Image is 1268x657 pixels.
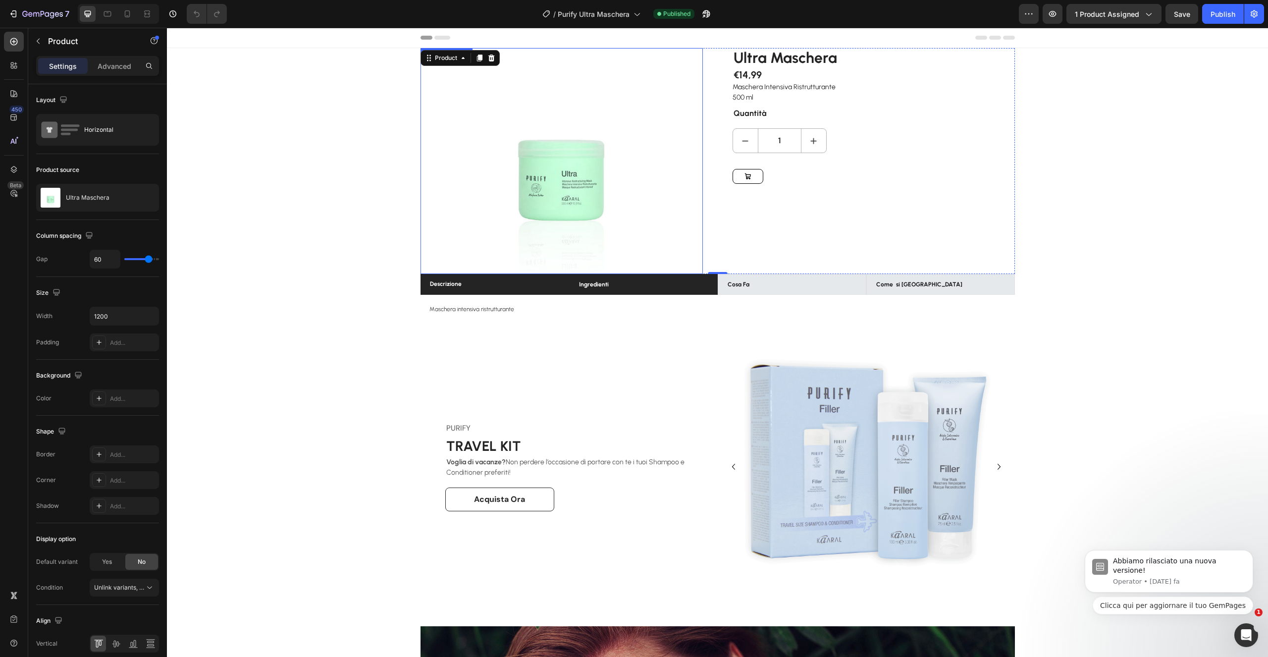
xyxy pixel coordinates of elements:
[98,61,131,71] p: Advanced
[36,450,55,459] div: Border
[36,476,56,485] div: Corner
[266,26,292,35] div: Product
[1234,623,1258,647] iframe: Intercom live chat
[90,250,120,268] input: Auto
[36,425,68,438] div: Shape
[412,252,442,261] p: Ingredienti
[36,165,79,174] div: Product source
[1211,9,1235,19] div: Publish
[36,535,76,544] div: Display option
[36,501,59,510] div: Shadow
[1255,608,1263,616] span: 1
[559,431,575,447] button: Carousel Back Arrow
[49,61,77,71] p: Settings
[110,502,157,511] div: Add...
[110,450,157,459] div: Add...
[110,394,157,403] div: Add...
[561,252,582,261] p: Cosa Fa
[558,9,630,19] span: Purify Ultra Maschera
[663,9,690,18] span: Published
[567,80,847,92] p: Quantità
[36,639,57,648] div: Vertical
[1066,4,1162,24] button: 1 product assigned
[84,118,145,141] div: Horizontal
[138,557,146,566] span: No
[36,583,63,592] div: Condition
[110,338,157,347] div: Add...
[279,430,339,438] strong: Voglia di vacanze?
[278,460,387,484] a: Acquista Ora
[36,255,48,264] div: Gap
[566,101,591,125] button: decrement
[36,94,69,107] div: Layout
[102,557,112,566] span: Yes
[90,307,158,325] input: Auto
[110,476,157,485] div: Add...
[279,430,518,449] span: Non perdere l’occasione di portare con te i tuoi Shampoo e Conditioner preferiti!
[566,40,848,54] div: €14,99
[824,431,840,447] button: Carousel Next Arrow
[41,188,60,208] img: product feature img
[551,296,848,583] img: gempages_512490839532897192-52acb0f7-e78a-45c5-adcc-424dd5b454ea.png
[48,35,132,47] p: Product
[1165,4,1198,24] button: Save
[307,466,358,478] div: Acquista Ora
[94,584,246,591] span: Unlink variants, quantity <br> between same products
[7,181,24,189] div: Beta
[263,252,295,261] p: Descrizione
[634,101,659,125] button: increment
[187,4,227,24] div: Undo/Redo
[36,338,59,347] div: Padding
[167,28,1268,657] iframe: Design area
[1174,10,1190,18] span: Save
[36,394,52,403] div: Color
[36,229,95,243] div: Column spacing
[36,312,53,321] div: Width
[90,579,159,597] button: Unlink variants, quantity <br> between same products
[36,286,62,300] div: Size
[1202,4,1244,24] button: Publish
[66,194,109,201] p: Ultra Maschera
[553,9,556,19] span: /
[36,614,64,628] div: Align
[566,55,669,74] p: Maschera Intensiva Ristrutturante 500 ml
[1075,9,1139,19] span: 1 product assigned
[279,410,354,427] strong: TRAVEL KIT
[279,395,304,405] span: PURIFY
[9,106,24,113] div: 450
[591,101,634,125] input: quantity
[36,369,84,383] div: Background
[709,252,795,261] p: Come si [GEOGRAPHIC_DATA]
[1070,527,1268,630] iframe: Intercom notifications messaggio
[65,8,69,20] p: 7
[36,557,78,566] div: Default variant
[263,278,347,285] span: Maschera intensiva ristrutturante
[4,4,74,24] button: 7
